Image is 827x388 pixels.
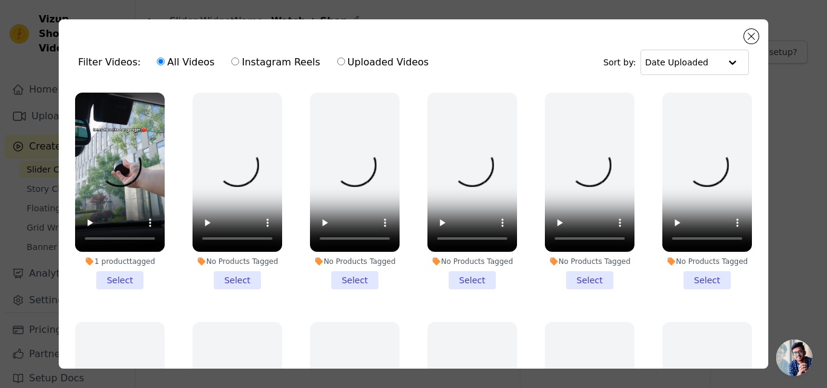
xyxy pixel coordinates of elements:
div: No Products Tagged [310,257,400,266]
label: Uploaded Videos [337,54,429,70]
div: 1 product tagged [75,257,165,266]
label: All Videos [156,54,215,70]
div: No Products Tagged [193,257,282,266]
div: No Products Tagged [662,257,752,266]
button: Close modal [744,29,759,44]
div: No Products Tagged [545,257,634,266]
div: No Products Tagged [427,257,517,266]
div: Sort by: [603,50,749,75]
div: Filter Videos: [78,48,435,76]
label: Instagram Reels [231,54,320,70]
div: Open chat [776,340,812,376]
